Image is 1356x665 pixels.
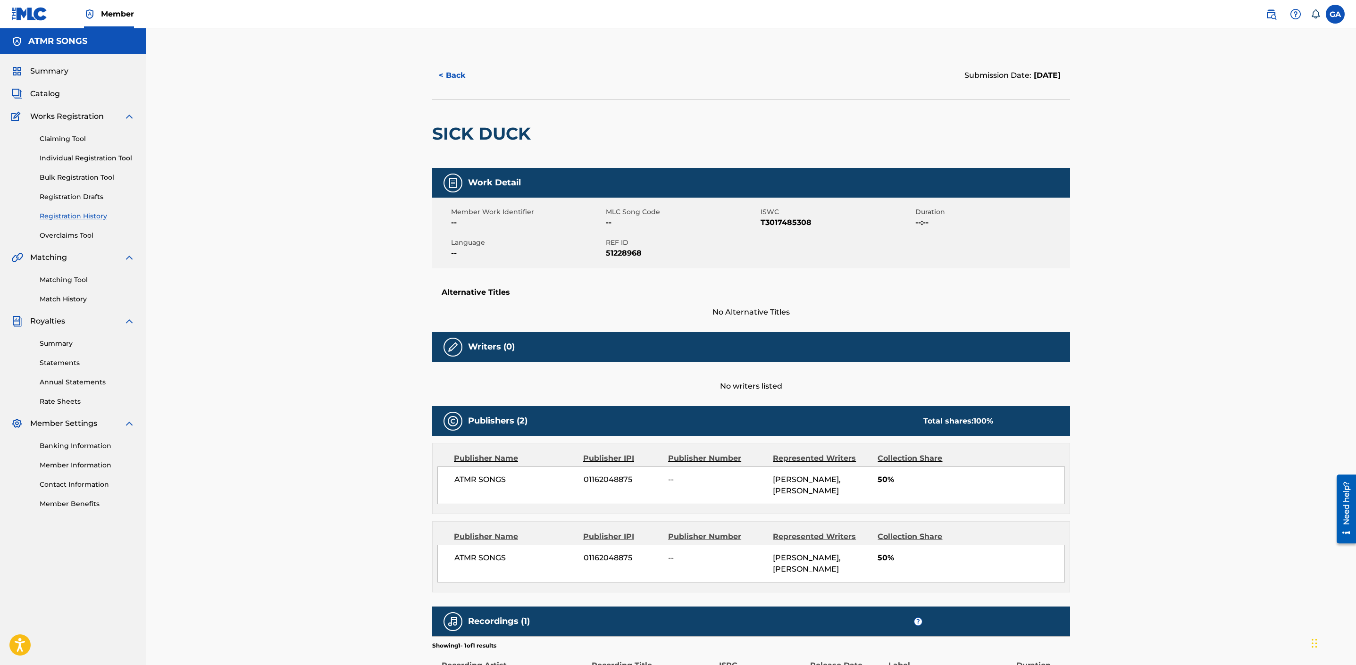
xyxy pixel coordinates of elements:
[40,377,135,387] a: Annual Statements
[40,480,135,490] a: Contact Information
[606,207,758,217] span: MLC Song Code
[468,416,527,426] h5: Publishers (2)
[447,416,459,427] img: Publishers
[454,552,577,564] span: ATMR SONGS
[11,316,23,327] img: Royalties
[668,474,766,485] span: --
[583,453,661,464] div: Publisher IPI
[915,217,1068,228] span: --:--
[11,66,23,77] img: Summary
[606,217,758,228] span: --
[468,616,530,627] h5: Recordings (1)
[447,177,459,189] img: Work Detail
[101,8,134,19] span: Member
[124,418,135,429] img: expand
[668,531,766,542] div: Publisher Number
[923,416,993,427] div: Total shares:
[28,36,87,47] h5: ATMR SONGS
[124,111,135,122] img: expand
[964,70,1061,81] div: Submission Date:
[30,66,68,77] span: Summary
[773,553,841,574] span: [PERSON_NAME], [PERSON_NAME]
[40,192,135,202] a: Registration Drafts
[584,552,661,564] span: 01162048875
[1290,8,1301,20] img: help
[454,453,576,464] div: Publisher Name
[11,7,48,21] img: MLC Logo
[432,64,489,87] button: < Back
[30,252,67,263] span: Matching
[432,362,1070,392] div: No writers listed
[30,111,104,122] span: Works Registration
[1309,620,1356,665] iframe: Chat Widget
[668,552,766,564] span: --
[606,238,758,248] span: REF ID
[40,339,135,349] a: Summary
[84,8,95,20] img: Top Rightsholder
[40,153,135,163] a: Individual Registration Tool
[40,460,135,470] a: Member Information
[124,316,135,327] img: expand
[40,397,135,407] a: Rate Sheets
[1286,5,1305,24] div: Help
[11,36,23,47] img: Accounts
[40,441,135,451] a: Banking Information
[40,173,135,183] a: Bulk Registration Tool
[11,111,24,122] img: Works Registration
[878,453,969,464] div: Collection Share
[878,474,1064,485] span: 50%
[1262,5,1281,24] a: Public Search
[40,231,135,241] a: Overclaims Tool
[773,531,871,542] div: Represented Writers
[30,316,65,327] span: Royalties
[878,552,1064,564] span: 50%
[773,475,841,495] span: [PERSON_NAME], [PERSON_NAME]
[40,134,135,144] a: Claiming Tool
[442,288,1061,297] h5: Alternative Titles
[40,499,135,509] a: Member Benefits
[11,88,23,100] img: Catalog
[668,453,766,464] div: Publisher Number
[40,275,135,285] a: Matching Tool
[1031,71,1061,80] span: [DATE]
[606,248,758,259] span: 51228968
[583,531,661,542] div: Publisher IPI
[11,418,23,429] img: Member Settings
[432,641,496,650] p: Showing 1 - 1 of 1 results
[761,207,913,217] span: ISWC
[468,177,521,188] h5: Work Detail
[1265,8,1277,20] img: search
[40,294,135,304] a: Match History
[584,474,661,485] span: 01162048875
[454,531,576,542] div: Publisher Name
[447,616,459,627] img: Recordings
[451,248,603,259] span: --
[773,453,871,464] div: Represented Writers
[914,618,922,625] span: ?
[454,474,577,485] span: ATMR SONGS
[11,252,23,263] img: Matching
[1311,9,1320,19] div: Notifications
[11,66,68,77] a: SummarySummary
[973,416,993,425] span: 100 %
[761,217,913,228] span: T3017485308
[30,418,97,429] span: Member Settings
[11,88,60,100] a: CatalogCatalog
[40,358,135,368] a: Statements
[124,252,135,263] img: expand
[432,123,536,144] h2: SICK DUCK
[915,207,1068,217] span: Duration
[451,238,603,248] span: Language
[40,211,135,221] a: Registration History
[447,341,459,353] img: Writers
[878,531,969,542] div: Collection Share
[451,207,603,217] span: Member Work Identifier
[451,217,603,228] span: --
[1312,629,1317,657] div: Drag
[1330,471,1356,547] iframe: Resource Center
[1326,5,1345,24] div: User Menu
[432,307,1070,318] span: No Alternative Titles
